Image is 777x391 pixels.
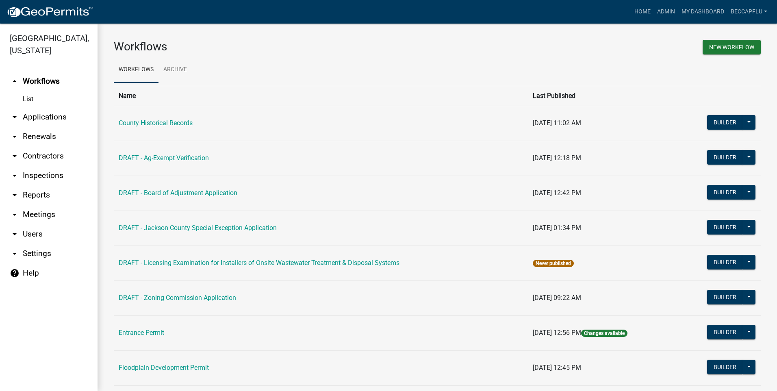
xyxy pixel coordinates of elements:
[654,4,678,20] a: Admin
[707,255,743,269] button: Builder
[119,224,277,232] a: DRAFT - Jackson County Special Exception Application
[707,185,743,200] button: Builder
[10,229,20,239] i: arrow_drop_down
[114,57,158,83] a: Workflows
[10,151,20,161] i: arrow_drop_down
[707,150,743,165] button: Builder
[119,259,399,267] a: DRAFT - Licensing Examination for Installers of Onsite Wastewater Treatment & Disposal Systems
[707,325,743,339] button: Builder
[114,40,431,54] h3: Workflows
[10,112,20,122] i: arrow_drop_down
[678,4,727,20] a: My Dashboard
[119,329,164,337] a: Entrance Permit
[528,86,677,106] th: Last Published
[119,154,209,162] a: DRAFT - Ag-Exempt Verification
[707,290,743,304] button: Builder
[533,119,581,127] span: [DATE] 11:02 AM
[10,132,20,141] i: arrow_drop_down
[10,210,20,219] i: arrow_drop_down
[533,329,581,337] span: [DATE] 12:56 PM
[533,189,581,197] span: [DATE] 12:42 PM
[707,115,743,130] button: Builder
[707,360,743,374] button: Builder
[727,4,770,20] a: BeccaPflu
[158,57,192,83] a: Archive
[119,119,193,127] a: County Historical Records
[581,330,627,337] span: Changes available
[10,76,20,86] i: arrow_drop_up
[114,86,528,106] th: Name
[10,190,20,200] i: arrow_drop_down
[119,294,236,302] a: DRAFT - Zoning Commission Application
[631,4,654,20] a: Home
[10,249,20,258] i: arrow_drop_down
[533,154,581,162] span: [DATE] 12:18 PM
[533,364,581,371] span: [DATE] 12:45 PM
[10,171,20,180] i: arrow_drop_down
[533,260,574,267] span: Never published
[703,40,761,54] button: New Workflow
[119,189,237,197] a: DRAFT - Board of Adjustment Application
[533,224,581,232] span: [DATE] 01:34 PM
[707,220,743,235] button: Builder
[119,364,209,371] a: Floodplain Development Permit
[533,294,581,302] span: [DATE] 09:22 AM
[10,268,20,278] i: help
